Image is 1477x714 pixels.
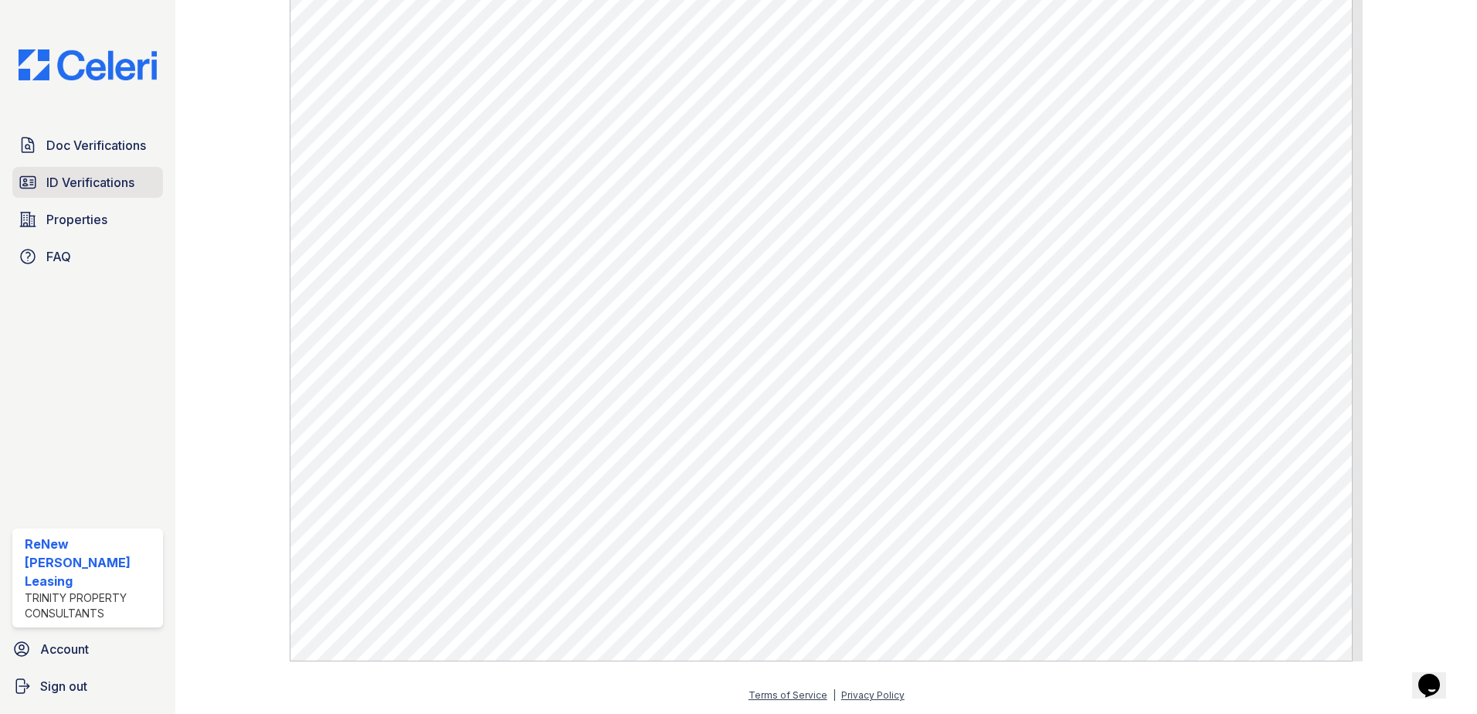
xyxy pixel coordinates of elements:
[6,671,169,702] a: Sign out
[749,689,827,701] a: Terms of Service
[841,689,905,701] a: Privacy Policy
[1412,652,1462,699] iframe: chat widget
[40,677,87,695] span: Sign out
[46,247,71,266] span: FAQ
[833,689,836,701] div: |
[6,634,169,665] a: Account
[25,590,157,621] div: Trinity Property Consultants
[46,136,146,155] span: Doc Verifications
[46,210,107,229] span: Properties
[12,204,163,235] a: Properties
[12,130,163,161] a: Doc Verifications
[46,173,134,192] span: ID Verifications
[25,535,157,590] div: ReNew [PERSON_NAME] Leasing
[6,49,169,80] img: CE_Logo_Blue-a8612792a0a2168367f1c8372b55b34899dd931a85d93a1a3d3e32e68fde9ad4.png
[12,241,163,272] a: FAQ
[12,167,163,198] a: ID Verifications
[40,640,89,658] span: Account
